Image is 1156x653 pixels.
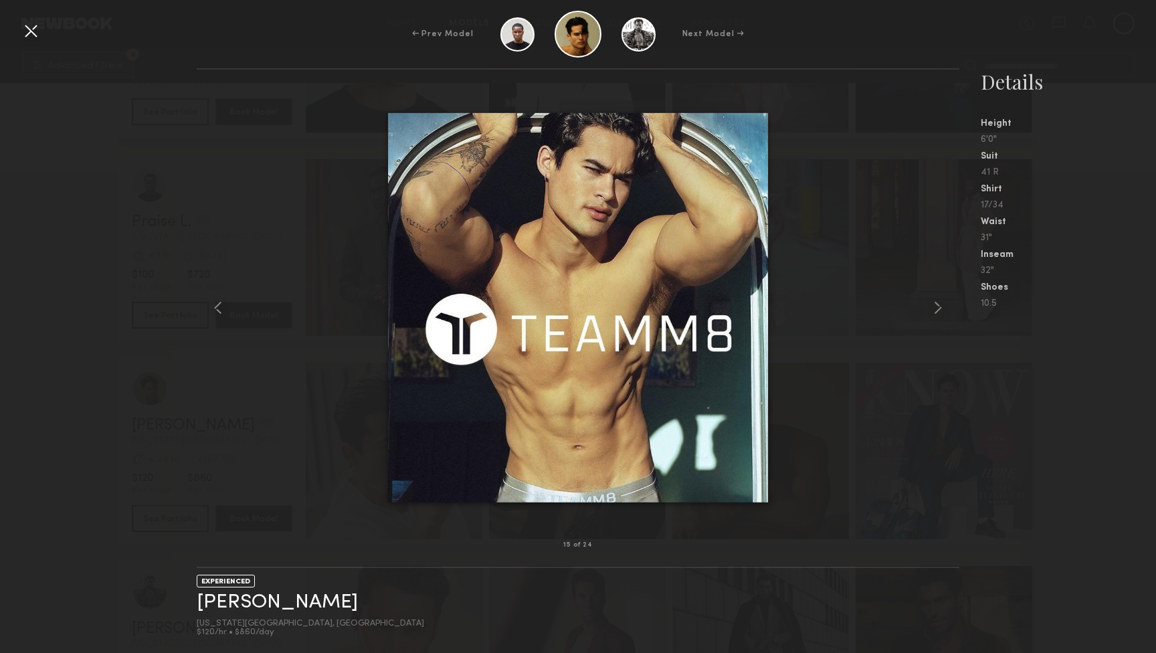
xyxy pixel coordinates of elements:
div: 32" [981,266,1156,276]
div: Shirt [981,185,1156,194]
div: ← Prev Model [412,28,474,40]
div: 6'0" [981,135,1156,145]
div: Shoes [981,283,1156,292]
div: Details [981,68,1156,95]
div: [US_STATE][GEOGRAPHIC_DATA], [GEOGRAPHIC_DATA] [197,620,424,628]
div: 31" [981,234,1156,243]
div: EXPERIENCED [197,575,255,587]
div: 15 of 24 [563,542,592,549]
div: Height [981,119,1156,128]
div: $120/hr • $860/day [197,628,424,637]
div: 17/34 [981,201,1156,210]
div: Next Model → [682,28,745,40]
div: Inseam [981,250,1156,260]
div: Suit [981,152,1156,161]
div: 41 R [981,168,1156,177]
a: [PERSON_NAME] [197,592,358,613]
div: 10.5 [981,299,1156,308]
div: Waist [981,217,1156,227]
